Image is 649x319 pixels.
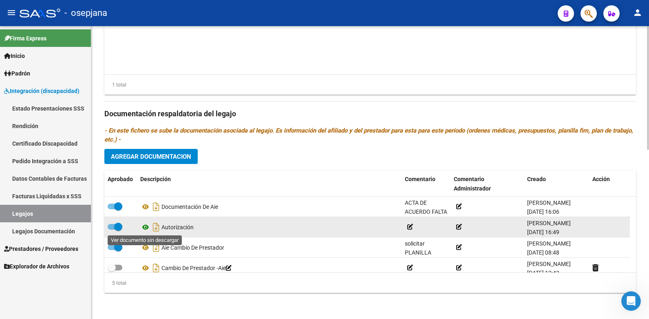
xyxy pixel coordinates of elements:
[151,241,161,254] i: Descargar documento
[108,176,133,182] span: Aprobado
[140,200,398,213] div: Documentación De Aie
[104,108,636,120] h3: Documentación respaldatoria del legajo
[64,4,107,22] span: - osepjana
[151,221,161,234] i: Descargar documento
[111,153,191,160] span: Agregar Documentacion
[104,127,633,143] i: - En este fichero se sube la documentación asociada al legajo. Es información del afiliado y del ...
[7,8,16,18] mat-icon: menu
[151,261,161,275] i: Descargar documento
[450,171,524,197] datatable-header-cell: Comentario Administrador
[527,240,571,247] span: [PERSON_NAME]
[527,176,546,182] span: Creado
[140,176,171,182] span: Descripción
[4,244,78,253] span: Prestadores / Proveedores
[524,171,589,197] datatable-header-cell: Creado
[140,261,398,275] div: Cambio De Prestador -Aie
[140,221,398,234] div: Autorización
[527,208,559,215] span: [DATE] 16:06
[527,220,571,226] span: [PERSON_NAME]
[589,171,630,197] datatable-header-cell: Acción
[4,69,30,78] span: Padrón
[104,279,126,288] div: 5 total
[405,176,435,182] span: Comentario
[405,199,447,234] span: ACTA DE ACUERDO FALTA FIRMA DE PADRES
[527,261,571,267] span: [PERSON_NAME]
[137,171,402,197] datatable-header-cell: Descripción
[104,80,126,89] div: 1 total
[140,241,398,254] div: Aie Cambio De Prestador
[527,249,559,256] span: [DATE] 08:48
[621,291,641,311] iframe: Intercom live chat
[633,8,642,18] mat-icon: person
[4,51,25,60] span: Inicio
[104,171,137,197] datatable-header-cell: Aprobado
[405,240,442,275] span: solicitar PLANILLA CAMBIO DE PRESTADOR
[454,176,491,192] span: Comentario Administrador
[402,171,450,197] datatable-header-cell: Comentario
[527,199,571,206] span: [PERSON_NAME]
[4,34,46,43] span: Firma Express
[151,200,161,213] i: Descargar documento
[4,86,79,95] span: Integración (discapacidad)
[527,229,559,235] span: [DATE] 16:49
[104,149,198,164] button: Agregar Documentacion
[4,262,69,271] span: Explorador de Archivos
[592,176,610,182] span: Acción
[527,270,559,276] span: [DATE] 12:43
